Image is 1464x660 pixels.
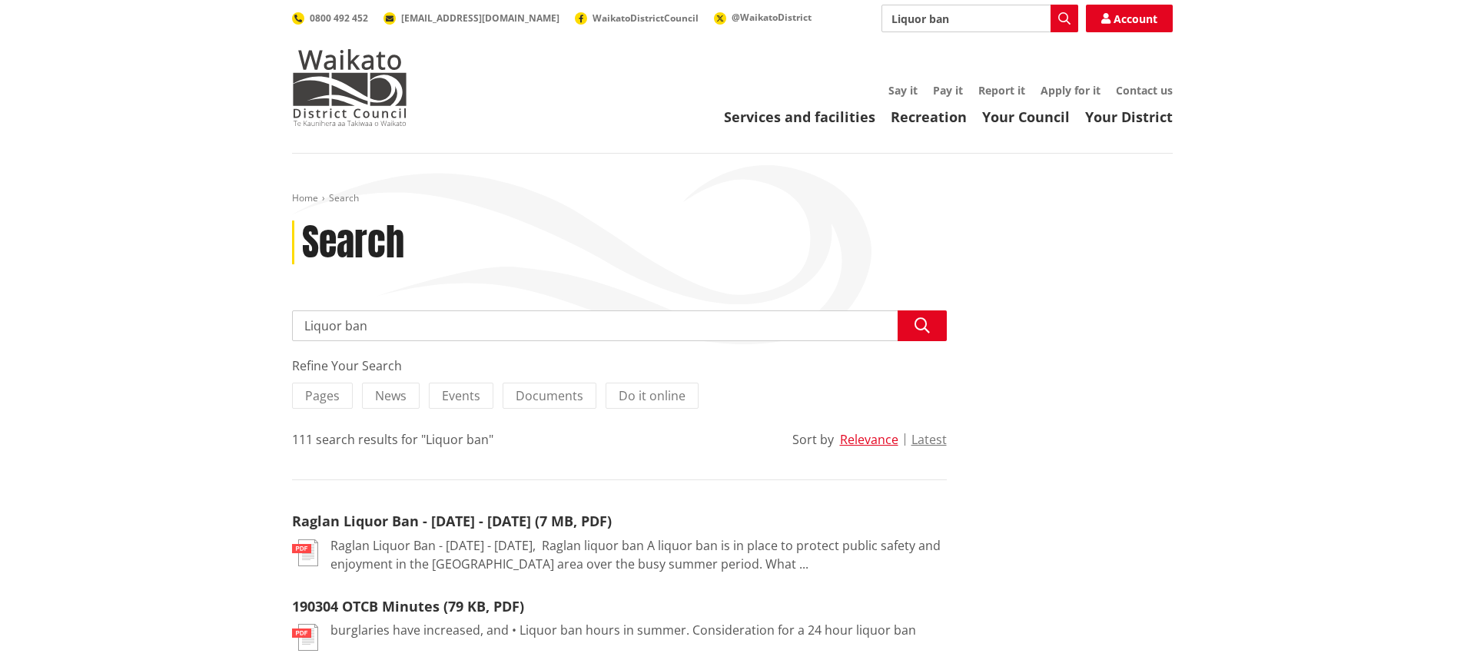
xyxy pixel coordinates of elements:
[292,310,947,341] input: Search input
[442,387,480,404] span: Events
[1041,83,1100,98] a: Apply for it
[305,387,340,404] span: Pages
[292,539,318,566] img: document-pdf.svg
[516,387,583,404] span: Documents
[292,49,407,126] img: Waikato District Council - Te Kaunihera aa Takiwaa o Waikato
[714,11,812,24] a: @WaikatoDistrict
[1116,83,1173,98] a: Contact us
[375,387,407,404] span: News
[302,221,404,265] h1: Search
[292,192,1173,205] nav: breadcrumb
[881,5,1078,32] input: Search input
[292,357,947,375] div: Refine Your Search
[978,83,1025,98] a: Report it
[1086,5,1173,32] a: Account
[292,624,318,651] img: document-pdf.svg
[982,108,1070,126] a: Your Council
[310,12,368,25] span: 0800 492 452
[724,108,875,126] a: Services and facilities
[619,387,686,404] span: Do it online
[292,597,524,615] a: 190304 OTCB Minutes (79 KB, PDF)
[292,191,318,204] a: Home
[888,83,918,98] a: Say it
[1085,108,1173,126] a: Your District
[933,83,963,98] a: Pay it
[792,430,834,449] div: Sort by
[732,11,812,24] span: @WaikatoDistrict
[593,12,699,25] span: WaikatoDistrictCouncil
[891,108,967,126] a: Recreation
[292,12,368,25] a: 0800 492 452
[330,621,916,639] p: burglaries have increased, and • Liquor ban hours in summer. Consideration for a 24 hour liquor ban
[911,433,947,446] button: Latest
[330,536,947,573] p: Raglan Liquor Ban - [DATE] - [DATE], ﻿ Raglan liquor ban A liquor ban is in place to protect publ...
[383,12,559,25] a: [EMAIL_ADDRESS][DOMAIN_NAME]
[575,12,699,25] a: WaikatoDistrictCouncil
[401,12,559,25] span: [EMAIL_ADDRESS][DOMAIN_NAME]
[329,191,359,204] span: Search
[292,512,612,530] a: Raglan Liquor Ban - [DATE] - [DATE] (7 MB, PDF)
[840,433,898,446] button: Relevance
[292,430,493,449] div: 111 search results for "Liquor ban"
